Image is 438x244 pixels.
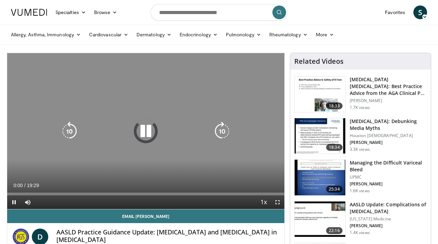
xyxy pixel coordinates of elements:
span: 19:29 [27,183,39,188]
h4: AASLD Practice Guidance Update: [MEDICAL_DATA] and [MEDICAL_DATA] in [MEDICAL_DATA] [56,229,279,243]
span: 0:00 [13,183,23,188]
p: 1.6K views [350,188,370,194]
a: Cardiovascular [85,28,132,41]
a: Endocrinology [176,28,222,41]
p: 1.7K views [350,105,370,110]
div: Progress Bar [7,193,284,195]
span: 18:34 [326,144,343,151]
p: [PERSON_NAME] [350,181,427,187]
p: [PERSON_NAME] [350,140,427,145]
button: Pause [7,195,21,209]
a: Email [PERSON_NAME] [7,209,284,223]
h3: [MEDICAL_DATA] [MEDICAL_DATA]: Best Practice Advice from the AGA Clinical P… [350,76,427,97]
a: S [413,5,427,19]
h3: [MEDICAL_DATA]: Debunking Media Myths [350,118,427,132]
img: VuMedi Logo [11,9,47,16]
a: More [312,28,338,41]
a: 22:16 AASLD Update: Complications of [MEDICAL_DATA] [US_STATE] Medicine [PERSON_NAME] 1.4K views [294,201,427,237]
input: Search topics, interventions [151,4,287,21]
h4: Related Videos [294,57,344,65]
p: 3.3K views [350,147,370,152]
button: Mute [21,195,35,209]
p: [PERSON_NAME] [350,223,427,229]
p: [US_STATE] Medicine [350,216,427,222]
h3: AASLD Update: Complications of [MEDICAL_DATA] [350,201,427,215]
a: Browse [90,5,121,19]
p: Houston [DEMOGRAPHIC_DATA] [350,133,427,138]
a: Specialties [51,5,90,19]
a: Favorites [381,5,409,19]
a: Pulmonology [222,28,265,41]
video-js: Video Player [7,53,284,209]
a: Dermatology [132,28,176,41]
span: 18:33 [326,102,343,109]
img: 81db858d-dff9-44c6-a30d-b85ee8f1a4a7.150x105_q85_crop-smart_upscale.jpg [295,160,345,195]
button: Fullscreen [271,195,284,209]
a: Rheumatology [265,28,312,41]
img: 4f7dad9e-3940-4d85-ae6d-738c7701fc76.150x105_q85_crop-smart_upscale.jpg [295,118,345,154]
a: 18:33 [MEDICAL_DATA] [MEDICAL_DATA]: Best Practice Advice from the AGA Clinical P… [PERSON_NAME] ... [294,76,427,112]
button: Playback Rate [257,195,271,209]
span: / [24,183,26,188]
a: Allergy, Asthma, Immunology [7,28,85,41]
p: [PERSON_NAME] [350,98,427,103]
a: 25:34 Managing the Difficult Variceal Bleed UPMC [PERSON_NAME] 1.6K views [294,159,427,196]
img: d1653e00-2c8d-43f1-b9d7-3bc1bf0d4299.150x105_q85_crop-smart_upscale.jpg [295,76,345,112]
span: 25:34 [326,186,343,193]
p: 1.4K views [350,230,370,235]
h3: Managing the Difficult Variceal Bleed [350,159,427,173]
span: 22:16 [326,227,343,234]
img: d5c15d8a-43bc-42ba-ae2e-6d36a820b330.150x105_q85_crop-smart_upscale.jpg [295,202,345,237]
a: 18:34 [MEDICAL_DATA]: Debunking Media Myths Houston [DEMOGRAPHIC_DATA] [PERSON_NAME] 3.3K views [294,118,427,154]
p: UPMC [350,174,427,180]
